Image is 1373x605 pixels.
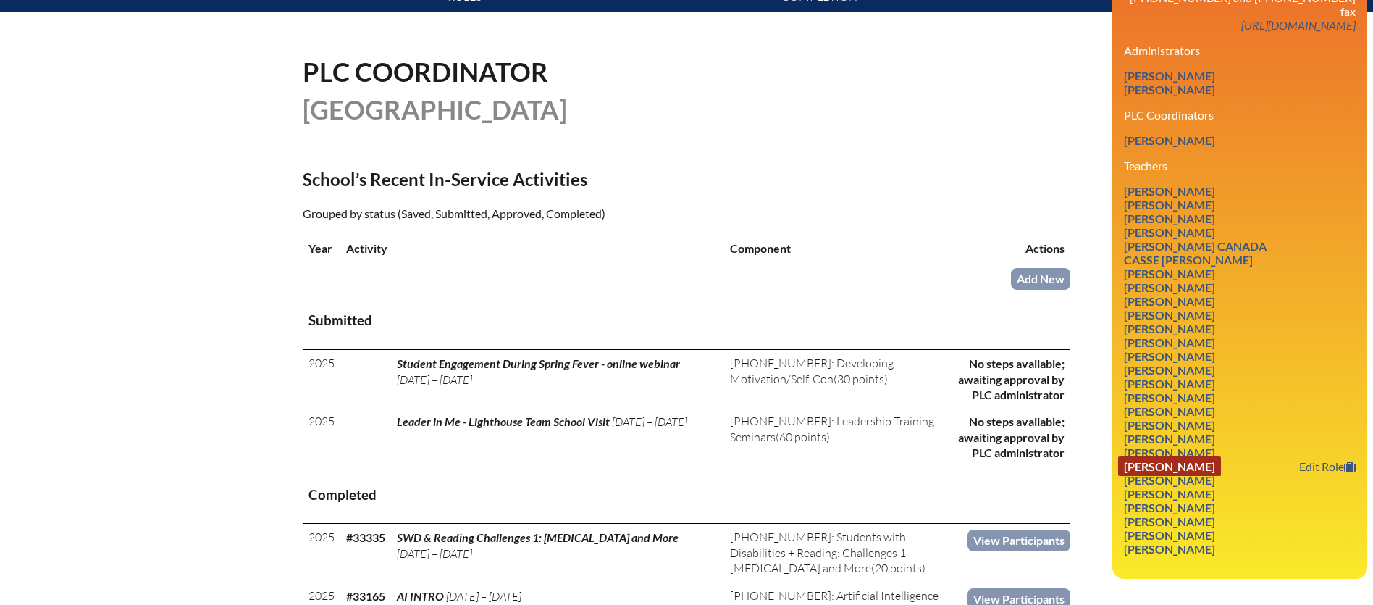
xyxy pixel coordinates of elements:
[1118,222,1221,242] a: [PERSON_NAME]
[397,414,610,428] span: Leader in Me - Lighthouse Team School Visit
[967,530,1070,551] a: View Participants
[1235,15,1361,35] a: [URL][DOMAIN_NAME]
[1118,456,1221,476] a: [PERSON_NAME]
[949,235,1070,262] th: Actions
[1011,268,1070,289] a: Add New
[397,546,472,561] span: [DATE] – [DATE]
[612,414,687,429] span: [DATE] – [DATE]
[1118,470,1221,490] a: [PERSON_NAME]
[340,235,724,262] th: Activity
[1118,278,1221,297] a: [PERSON_NAME]
[1118,360,1221,380] a: [PERSON_NAME]
[1118,250,1259,270] a: Casse [PERSON_NAME]
[1118,209,1221,228] a: [PERSON_NAME]
[1118,484,1221,504] a: [PERSON_NAME]
[1118,236,1272,256] a: [PERSON_NAME] Canada
[954,356,1065,402] p: No steps available; awaiting approval by PLC administrator
[397,530,679,544] span: SWD & Reading Challenges 1: [MEDICAL_DATA] and More
[303,350,340,409] td: 2025
[303,169,813,190] h2: School’s Recent In-Service Activities
[1118,498,1221,517] a: [PERSON_NAME]
[1118,374,1221,393] a: [PERSON_NAME]
[1118,539,1221,559] a: [PERSON_NAME]
[1118,80,1221,99] a: [PERSON_NAME]
[1124,43,1356,57] h3: Administrators
[1118,130,1221,150] a: [PERSON_NAME]
[1118,525,1221,545] a: [PERSON_NAME]
[724,350,949,409] td: (30 points)
[1118,291,1221,311] a: [PERSON_NAME]
[724,235,949,262] th: Component
[1118,401,1221,421] a: [PERSON_NAME]
[730,356,894,385] span: [PHONE_NUMBER]: Developing Motivation/Self-Con
[1118,512,1221,531] a: [PERSON_NAME]
[724,408,949,466] td: (60 points)
[1118,333,1221,352] a: [PERSON_NAME]
[1118,305,1221,325] a: [PERSON_NAME]
[724,524,949,583] td: (20 points)
[303,235,340,262] th: Year
[397,589,444,603] span: AI INTRO
[346,530,385,544] b: #33335
[1118,181,1221,201] a: [PERSON_NAME]
[1124,108,1356,122] h3: PLC Coordinators
[1118,388,1221,407] a: [PERSON_NAME]
[308,486,1065,504] h3: Completed
[954,414,1065,460] p: No steps available; awaiting approval by PLC administrator
[1118,429,1221,448] a: [PERSON_NAME]
[1118,319,1221,338] a: [PERSON_NAME]
[1118,264,1221,283] a: [PERSON_NAME]
[730,530,912,575] span: [PHONE_NUMBER]: Students with Disabilities + Reading: Challenges 1 - [MEDICAL_DATA] and More
[303,524,340,583] td: 2025
[1118,443,1221,462] a: [PERSON_NAME]
[1118,346,1221,366] a: [PERSON_NAME]
[303,56,548,88] span: PLC Coordinator
[303,408,340,466] td: 2025
[1118,415,1221,435] a: [PERSON_NAME]
[346,589,385,603] b: #33165
[308,312,1065,330] h3: Submitted
[730,414,934,443] span: [PHONE_NUMBER]: Leadership Training Seminars
[1118,195,1221,214] a: [PERSON_NAME]
[303,93,567,125] span: [GEOGRAPHIC_DATA]
[1293,456,1361,476] a: Edit Role
[303,204,813,223] p: Grouped by status (Saved, Submitted, Approved, Completed)
[1124,159,1356,172] h3: Teachers
[1118,66,1221,85] a: [PERSON_NAME]
[397,356,680,370] span: Student Engagement During Spring Fever - online webinar
[446,589,521,604] span: [DATE] – [DATE]
[397,372,472,387] span: [DATE] – [DATE]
